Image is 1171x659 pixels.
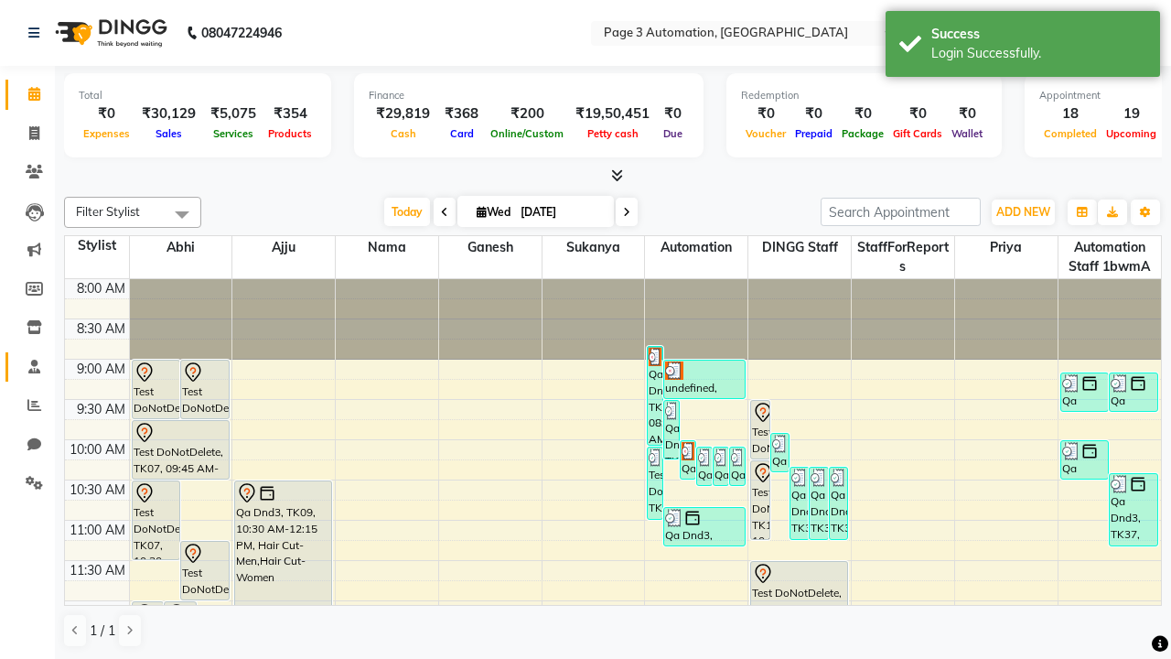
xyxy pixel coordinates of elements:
div: 8:00 AM [73,279,129,298]
div: ₹5,075 [203,103,263,124]
div: 19 [1101,103,1161,124]
div: ₹354 [263,103,317,124]
div: Redemption [741,88,987,103]
div: 9:00 AM [73,360,129,379]
span: Nama [336,236,438,259]
span: Petty cash [583,127,643,140]
div: ₹29,819 [369,103,437,124]
div: Stylist [65,236,129,255]
span: Wed [472,205,515,219]
input: 2025-10-01 [515,199,607,226]
div: Test DoNotDelete, TK19, 09:30 AM-10:15 AM, Hair Cut-Men [751,401,768,459]
span: Automation [645,236,747,259]
div: 9:30 AM [73,400,129,419]
div: 11:00 AM [66,521,129,540]
div: ₹0 [741,103,790,124]
div: Qa Dnd3, TK23, 09:10 AM-09:40 AM, Hair cut Below 12 years (Boy) [1061,373,1109,411]
span: Expenses [79,127,134,140]
span: Sukanya [543,236,645,259]
div: Test DoNotDelete, TK15, 09:00 AM-09:45 AM, Hair Cut-Men [181,361,229,418]
div: 8:30 AM [73,319,129,339]
span: Filter Stylist [76,204,140,219]
div: 10:00 AM [66,440,129,459]
span: Due [659,127,687,140]
span: Today [384,198,430,226]
div: Total [79,88,317,103]
div: Qa Dnd3, TK38, 10:50 AM-11:20 AM, Hair cut Below 12 years (Boy) [664,508,744,546]
span: Sales [151,127,187,140]
div: Qa Dnd3, TK25, 09:30 AM-10:15 AM, Hair Cut-Men [664,401,679,459]
span: Package [837,127,888,140]
span: Abhi [130,236,232,259]
div: Qa Dnd3, TK29, 10:05 AM-10:35 AM, Hair cut Below 12 years (Boy) [697,448,712,485]
span: 1 / 1 [90,621,115,641]
div: ₹0 [837,103,888,124]
span: Completed [1039,127,1101,140]
div: Test DoNotDelete, TK33, 10:05 AM-11:00 AM, Special Hair Wash- Men [648,448,662,519]
span: Products [263,127,317,140]
span: Ganesh [439,236,542,259]
div: ₹200 [486,103,568,124]
div: ₹0 [657,103,689,124]
span: Priya [955,236,1058,259]
b: 08047224946 [201,7,282,59]
div: Qa Dnd3, TK34, 10:20 AM-11:15 AM, Special Hair Wash- Men [790,468,808,539]
div: Qa Dnd3, TK09, 10:30 AM-12:15 PM, Hair Cut-Men,Hair Cut-Women [235,481,331,620]
div: Qa Dnd3, TK30, 10:05 AM-10:35 AM, Hair cut Below 12 years (Boy) [714,448,728,485]
div: Success [931,25,1146,44]
div: Qa Dnd3, TK26, 09:55 AM-10:25 AM, Hair cut Below 12 years (Boy) [771,434,789,471]
span: Upcoming [1101,127,1161,140]
div: Test DoNotDelete, TK08, 11:15 AM-12:00 PM, Hair Cut-Men [181,542,229,600]
div: Qa Dnd3, TK24, 09:10 AM-09:40 AM, Hair Cut By Expert-Men [1110,373,1157,411]
div: 10:30 AM [66,481,129,500]
div: 18 [1039,103,1101,124]
div: Finance [369,88,689,103]
span: Voucher [741,127,790,140]
div: 12:00 PM [67,601,129,621]
span: ADD NEW [996,205,1050,219]
div: Qa Dnd3, TK36, 10:20 AM-11:15 AM, Special Hair Wash- Men [830,468,847,539]
div: Qa Dnd3, TK31, 10:05 AM-10:35 AM, Hair cut Below 12 years (Boy) [730,448,745,485]
div: Test DoNotDelete, TK04, 09:00 AM-09:45 AM, Hair Cut-Men [133,361,180,418]
div: Qa Dnd3, TK35, 10:20 AM-11:15 AM, Special Hair Wash- Men [810,468,827,539]
span: Card [446,127,478,140]
div: ₹30,129 [134,103,203,124]
span: Wallet [947,127,987,140]
div: Qa Dnd3, TK28, 10:00 AM-10:30 AM, Hair cut Below 12 years (Boy) [681,441,695,479]
div: ₹0 [947,103,987,124]
span: Ajju [232,236,335,259]
div: 11:30 AM [66,561,129,580]
span: Online/Custom [486,127,568,140]
div: Login Successfully. [931,44,1146,63]
div: Test DoNotDelete, TK20, 11:30 AM-12:15 PM, Hair Cut-Men [751,562,847,620]
div: ₹0 [790,103,837,124]
div: ₹368 [437,103,486,124]
span: DINGG Staff [748,236,851,259]
button: ADD NEW [992,200,1055,225]
div: Qa Dnd3, TK37, 10:25 AM-11:20 AM, Special Hair Wash- Men [1110,474,1157,546]
span: StaffForReports [852,236,954,278]
span: Gift Cards [888,127,947,140]
div: ₹0 [79,103,134,124]
div: Qa Dnd3, TK22, 08:50 AM-10:05 AM, Hair Cut By Expert-Men,Hair Cut-Men [648,347,662,445]
span: Prepaid [790,127,837,140]
div: Test DoNotDelete, TK07, 10:30 AM-11:30 AM, Hair Cut-Women [133,481,180,559]
div: undefined, TK21, 09:00 AM-09:30 AM, Hair cut Below 12 years (Boy) [664,361,744,398]
div: ₹0 [888,103,947,124]
img: logo [47,7,172,59]
span: Services [209,127,258,140]
div: Test DoNotDelete, TK19, 10:15 AM-11:15 AM, Hair Cut-Women [751,461,768,539]
div: Qa Dnd3, TK27, 10:00 AM-10:30 AM, Hair cut Below 12 years (Boy) [1061,441,1109,479]
span: Automation Staff 1bwmA [1058,236,1161,278]
div: ₹19,50,451 [568,103,657,124]
div: Test DoNotDelete, TK07, 09:45 AM-10:30 AM, Hair Cut-Men [133,421,229,479]
span: Cash [386,127,421,140]
input: Search Appointment [821,198,981,226]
